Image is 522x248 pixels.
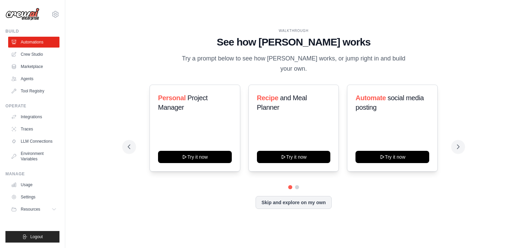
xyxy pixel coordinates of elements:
[8,148,59,164] a: Environment Variables
[5,103,59,109] div: Operate
[257,94,307,111] span: and Meal Planner
[8,49,59,60] a: Crew Studio
[128,36,459,48] h1: See how [PERSON_NAME] works
[8,61,59,72] a: Marketplace
[8,204,59,215] button: Resources
[8,136,59,147] a: LLM Connections
[5,8,39,21] img: Logo
[8,73,59,84] a: Agents
[257,151,331,163] button: Try it now
[30,234,43,240] span: Logout
[158,94,186,102] span: Personal
[5,231,59,243] button: Logout
[355,94,424,111] span: social media posting
[128,28,459,33] div: WALKTHROUGH
[21,207,40,212] span: Resources
[8,111,59,122] a: Integrations
[5,29,59,34] div: Build
[256,196,331,209] button: Skip and explore on my own
[355,94,386,102] span: Automate
[5,171,59,177] div: Manage
[8,124,59,135] a: Traces
[8,86,59,96] a: Tool Registry
[158,94,208,111] span: Project Manager
[158,151,232,163] button: Try it now
[8,192,59,202] a: Settings
[8,179,59,190] a: Usage
[257,94,278,102] span: Recipe
[179,54,408,74] p: Try a prompt below to see how [PERSON_NAME] works, or jump right in and build your own.
[8,37,59,48] a: Automations
[355,151,429,163] button: Try it now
